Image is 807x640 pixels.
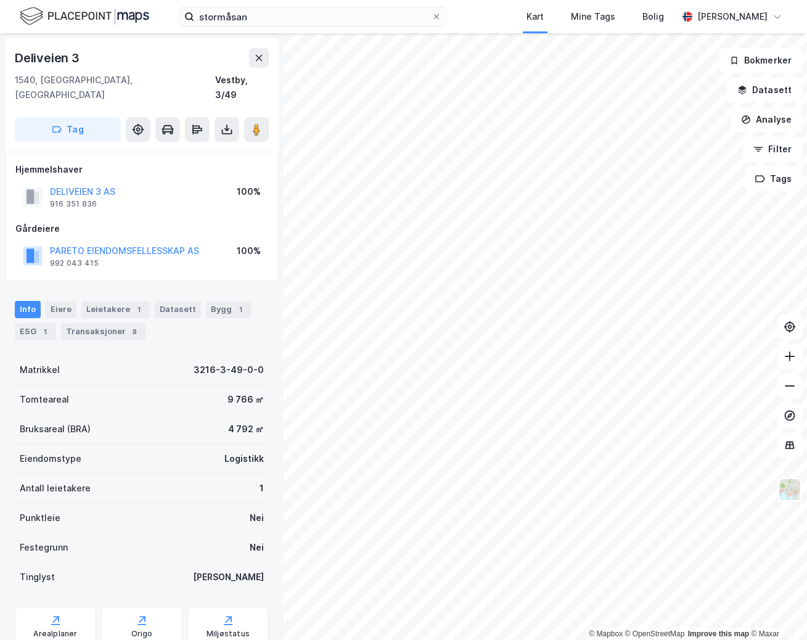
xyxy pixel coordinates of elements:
[642,9,664,24] div: Bolig
[20,481,91,496] div: Antall leietakere
[234,303,247,316] div: 1
[207,629,250,639] div: Miljøstatus
[46,301,76,318] div: Eiere
[20,363,60,377] div: Matrikkel
[20,422,91,437] div: Bruksareal (BRA)
[206,301,252,318] div: Bygg
[20,451,81,466] div: Eiendomstype
[131,629,153,639] div: Origo
[526,9,544,24] div: Kart
[20,511,60,525] div: Punktleie
[20,392,69,407] div: Tomteareal
[15,117,121,142] button: Tag
[20,6,149,27] img: logo.f888ab2527a4732fd821a326f86c7f29.svg
[128,326,141,338] div: 8
[731,107,802,132] button: Analyse
[589,630,623,638] a: Mapbox
[215,73,269,102] div: Vestby, 3/49
[727,78,802,102] button: Datasett
[688,630,749,638] a: Improve this map
[20,570,55,585] div: Tinglyst
[194,363,264,377] div: 3216-3-49-0-0
[745,581,807,640] iframe: Chat Widget
[15,162,268,177] div: Hjemmelshaver
[719,48,802,73] button: Bokmerker
[745,166,802,191] button: Tags
[250,540,264,555] div: Nei
[50,199,97,209] div: 916 351 836
[224,451,264,466] div: Logistikk
[743,137,802,162] button: Filter
[15,301,41,318] div: Info
[237,184,261,199] div: 100%
[61,323,145,340] div: Transaksjoner
[39,326,51,338] div: 1
[260,481,264,496] div: 1
[697,9,768,24] div: [PERSON_NAME]
[237,244,261,258] div: 100%
[571,9,615,24] div: Mine Tags
[133,303,145,316] div: 1
[778,478,801,501] img: Z
[625,630,685,638] a: OpenStreetMap
[155,301,201,318] div: Datasett
[227,392,264,407] div: 9 766 ㎡
[50,258,99,268] div: 992 043 415
[15,48,82,68] div: Deliveien 3
[20,540,68,555] div: Festegrunn
[250,511,264,525] div: Nei
[81,301,150,318] div: Leietakere
[193,570,264,585] div: [PERSON_NAME]
[15,221,268,236] div: Gårdeiere
[15,323,56,340] div: ESG
[228,422,264,437] div: 4 792 ㎡
[33,629,77,639] div: Arealplaner
[194,7,432,26] input: Søk på adresse, matrikkel, gårdeiere, leietakere eller personer
[15,73,215,102] div: 1540, [GEOGRAPHIC_DATA], [GEOGRAPHIC_DATA]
